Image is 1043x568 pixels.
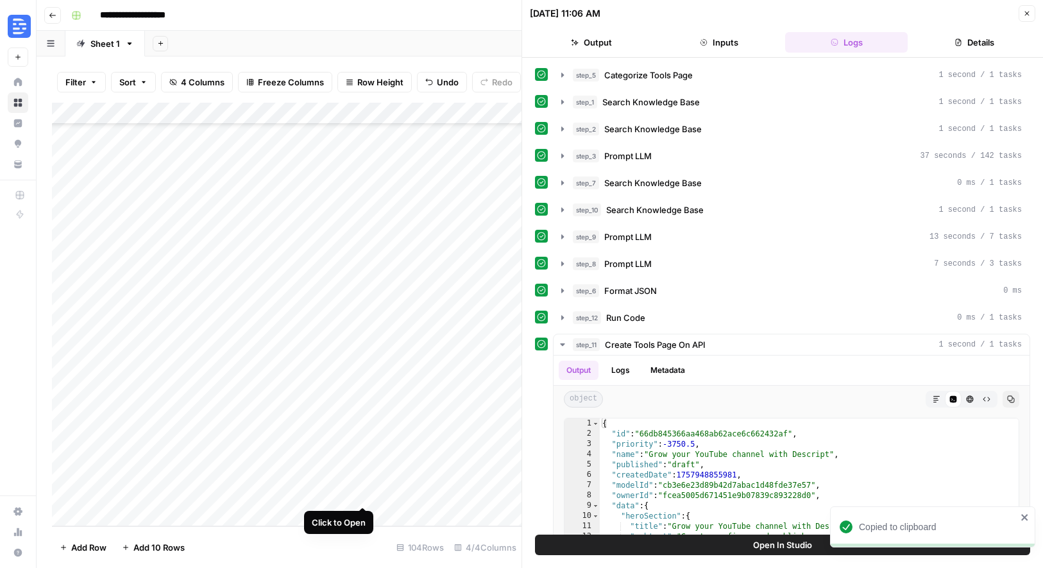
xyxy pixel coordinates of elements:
div: 12 [564,531,600,552]
button: Logs [785,32,908,53]
button: Filter [57,72,106,92]
div: 3 [564,439,600,449]
button: Inputs [657,32,780,53]
a: Your Data [8,154,28,175]
button: 4 Columns [161,72,233,92]
button: Logs [604,361,638,380]
span: step_10 [573,203,601,216]
a: Opportunities [8,133,28,154]
button: 1 second / 1 tasks [554,119,1030,139]
div: 7 [564,480,600,490]
button: 0 ms / 1 tasks [554,173,1030,193]
span: step_8 [573,257,599,270]
span: 0 ms / 1 tasks [957,312,1022,323]
a: Sheet 1 [65,31,145,56]
span: Undo [437,76,459,89]
div: 5 [564,460,600,470]
button: Output [530,32,652,53]
button: close [1021,512,1030,522]
span: 13 seconds / 7 tasks [929,231,1022,243]
button: 37 seconds / 142 tasks [554,146,1030,166]
button: 1 second / 1 tasks [554,65,1030,85]
button: 7 seconds / 3 tasks [554,254,1030,274]
div: 9 [564,501,600,511]
span: Search Knowledge Base [604,123,702,135]
span: 1 second / 1 tasks [938,96,1022,108]
span: step_3 [573,150,599,162]
div: 4 [564,449,600,460]
img: Descript Logo [8,15,31,38]
div: Copied to clipboard [859,521,1017,533]
button: 1 second / 1 tasks [554,334,1030,355]
span: Prompt LLM [604,150,652,162]
span: Search Knowledge Base [604,176,702,189]
span: object [564,391,603,408]
span: step_12 [573,311,601,324]
button: Add Row [52,537,114,558]
button: Freeze Columns [238,72,332,92]
button: Workspace: Descript [8,10,28,42]
div: 8 [564,490,600,501]
span: 1 second / 1 tasks [938,69,1022,81]
button: Open In Studio [535,535,1030,555]
span: Toggle code folding, rows 9 through 105 [592,501,599,511]
span: Search Knowledge Base [602,96,700,108]
span: Categorize Tools Page [604,69,693,82]
span: Prompt LLM [604,257,652,270]
button: Help + Support [8,542,28,563]
span: Sort [119,76,136,89]
button: 13 seconds / 7 tasks [554,227,1030,247]
span: 7 seconds / 3 tasks [934,258,1022,270]
button: Row Height [337,72,412,92]
div: Sheet 1 [90,37,120,50]
span: step_9 [573,230,599,243]
span: Create Tools Page On API [605,338,706,351]
span: Toggle code folding, rows 10 through 14 [592,511,599,521]
button: Details [913,32,1035,53]
button: Output [559,361,598,380]
a: Home [8,72,28,92]
span: step_11 [573,338,600,351]
button: Undo [417,72,467,92]
span: Add 10 Rows [133,541,185,554]
span: 0 ms [1003,285,1022,297]
div: 11 [564,521,600,531]
span: 0 ms / 1 tasks [957,177,1022,189]
span: 1 second / 1 tasks [938,204,1022,216]
button: Add 10 Rows [114,537,192,558]
span: Open In Studio [753,538,812,551]
span: step_2 [573,123,599,135]
span: 37 seconds / 142 tasks [920,150,1022,162]
button: Metadata [643,361,693,380]
span: Add Row [71,541,106,554]
span: Run Code [606,311,645,324]
span: 4 Columns [181,76,225,89]
span: step_7 [573,176,599,189]
a: Browse [8,92,28,113]
a: Usage [8,522,28,542]
span: Filter [65,76,86,89]
div: 4/4 Columns [449,537,521,558]
div: Click to Open [312,516,366,529]
button: Redo [472,72,521,92]
div: 10 [564,511,600,521]
button: 1 second / 1 tasks [554,200,1030,220]
button: Sort [111,72,156,92]
div: 2 [564,429,600,439]
button: 1 second / 1 tasks [554,92,1030,112]
a: Settings [8,501,28,522]
button: 0 ms / 1 tasks [554,307,1030,328]
span: 1 second / 1 tasks [938,339,1022,350]
span: step_1 [573,96,597,108]
span: Redo [492,76,513,89]
span: Toggle code folding, rows 1 through 107 [592,418,599,429]
span: Row Height [357,76,403,89]
button: 0 ms [554,280,1030,301]
div: [DATE] 11:06 AM [530,7,600,20]
div: 104 Rows [391,537,449,558]
a: Insights [8,113,28,133]
span: 1 second / 1 tasks [938,123,1022,135]
span: Prompt LLM [604,230,652,243]
div: 1 [564,418,600,429]
div: 6 [564,470,600,480]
